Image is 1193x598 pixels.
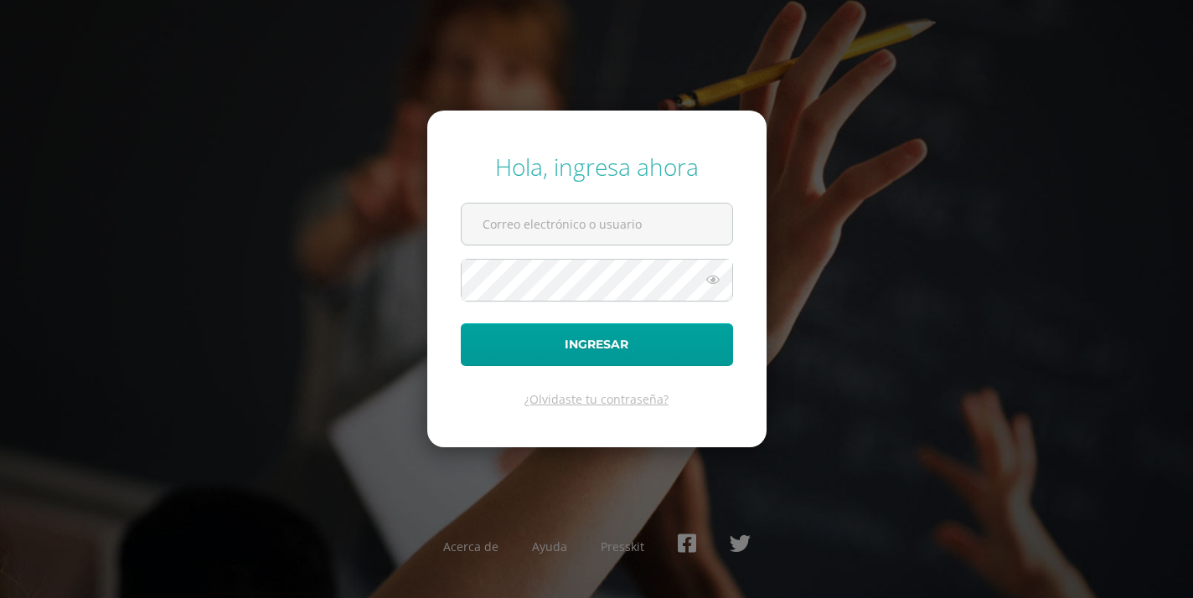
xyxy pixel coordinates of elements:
[461,151,733,183] div: Hola, ingresa ahora
[461,323,733,366] button: Ingresar
[462,204,732,245] input: Correo electrónico o usuario
[524,391,669,407] a: ¿Olvidaste tu contraseña?
[443,539,498,554] a: Acerca de
[532,539,567,554] a: Ayuda
[601,539,644,554] a: Presskit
